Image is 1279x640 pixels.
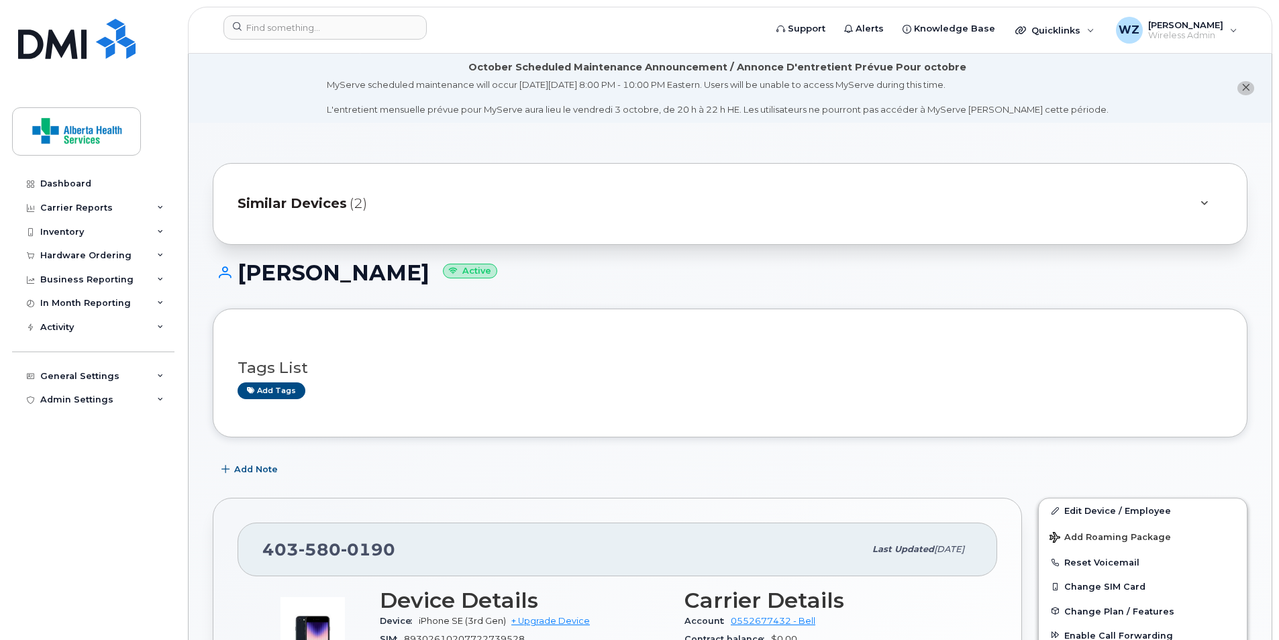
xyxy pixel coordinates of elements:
[1064,606,1174,616] span: Change Plan / Features
[234,463,278,476] span: Add Note
[341,539,395,559] span: 0190
[213,261,1247,284] h1: [PERSON_NAME]
[238,194,347,213] span: Similar Devices
[1039,574,1247,598] button: Change SIM Card
[1039,550,1247,574] button: Reset Voicemail
[238,382,305,399] a: Add tags
[262,539,395,559] span: 403
[684,616,731,626] span: Account
[468,60,966,74] div: October Scheduled Maintenance Announcement / Annonce D'entretient Prévue Pour octobre
[684,588,973,612] h3: Carrier Details
[1237,81,1254,95] button: close notification
[1039,498,1247,523] a: Edit Device / Employee
[327,78,1109,116] div: MyServe scheduled maintenance will occur [DATE][DATE] 8:00 PM - 10:00 PM Eastern. Users will be u...
[380,616,419,626] span: Device
[1039,523,1247,550] button: Add Roaming Package
[213,458,289,482] button: Add Note
[380,588,668,612] h3: Device Details
[731,616,815,626] a: 0552677432 - Bell
[872,544,934,554] span: Last updated
[238,360,1223,376] h3: Tags List
[350,194,367,213] span: (2)
[1064,630,1173,640] span: Enable Call Forwarding
[1039,599,1247,623] button: Change Plan / Features
[1050,532,1171,545] span: Add Roaming Package
[934,544,964,554] span: [DATE]
[443,264,497,279] small: Active
[419,616,506,626] span: iPhone SE (3rd Gen)
[511,616,590,626] a: + Upgrade Device
[299,539,341,559] span: 580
